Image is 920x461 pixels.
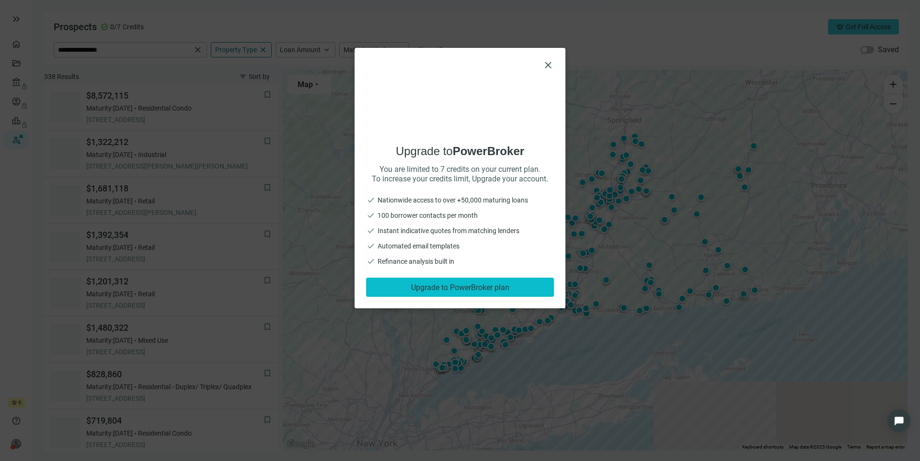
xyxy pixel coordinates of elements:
span: Upgrade to PowerBroker plan [411,283,509,292]
span: Instant indicative quotes from matching lenders [378,226,519,236]
span: check [366,241,376,251]
b: PowerBroker [453,145,524,157]
span: 100 borrower contacts per month [378,211,478,220]
div: Open Intercom Messenger [887,409,910,432]
span: You are limited to 7 credits on your current plan. To increase your credits limit, Upgrade your a... [366,165,554,184]
span: check [366,195,376,205]
span: Automated email templates [378,241,460,251]
span: check [366,257,376,266]
button: Upgrade to PowerBroker plan [366,278,554,297]
span: Upgrade to [366,144,554,159]
span: Nationwide access to over +50,000 maturing loans [378,195,528,205]
span: check [366,226,376,236]
button: close [542,59,554,71]
span: check [366,211,376,220]
span: Refinance analysis built in [378,257,454,266]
